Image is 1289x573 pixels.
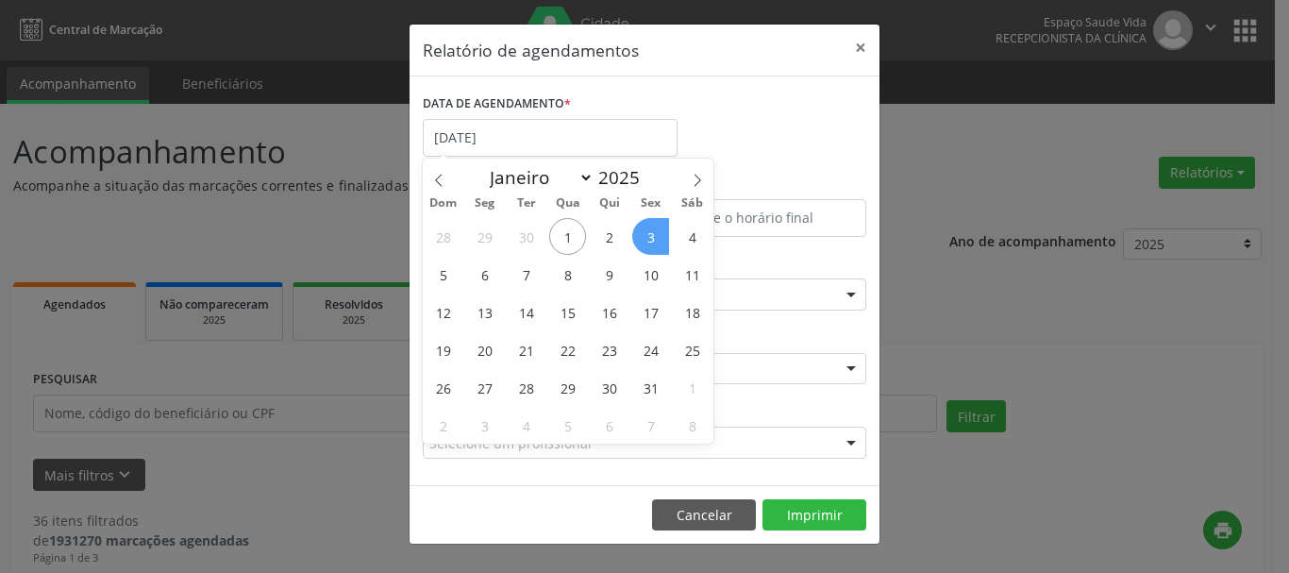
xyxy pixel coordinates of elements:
[466,407,503,444] span: Novembro 3, 2025
[425,256,461,293] span: Outubro 5, 2025
[549,218,586,255] span: Outubro 1, 2025
[429,433,592,453] span: Selecione um profissional
[508,218,544,255] span: Setembro 30, 2025
[549,256,586,293] span: Outubro 8, 2025
[630,197,672,210] span: Sex
[762,499,866,531] button: Imprimir
[594,165,656,190] input: Year
[674,294,711,330] span: Outubro 18, 2025
[508,369,544,406] span: Outubro 28, 2025
[466,256,503,293] span: Outubro 6, 2025
[632,331,669,368] span: Outubro 24, 2025
[652,499,756,531] button: Cancelar
[506,197,547,210] span: Ter
[649,170,866,199] label: ATÉ
[672,197,713,210] span: Sáb
[674,218,711,255] span: Outubro 4, 2025
[674,256,711,293] span: Outubro 11, 2025
[591,294,628,330] span: Outubro 16, 2025
[632,407,669,444] span: Novembro 7, 2025
[423,119,678,157] input: Selecione uma data ou intervalo
[842,25,879,71] button: Close
[508,331,544,368] span: Outubro 21, 2025
[591,256,628,293] span: Outubro 9, 2025
[508,294,544,330] span: Outubro 14, 2025
[466,218,503,255] span: Setembro 29, 2025
[674,331,711,368] span: Outubro 25, 2025
[632,369,669,406] span: Outubro 31, 2025
[425,369,461,406] span: Outubro 26, 2025
[549,369,586,406] span: Outubro 29, 2025
[466,294,503,330] span: Outubro 13, 2025
[466,369,503,406] span: Outubro 27, 2025
[549,294,586,330] span: Outubro 15, 2025
[508,256,544,293] span: Outubro 7, 2025
[423,197,464,210] span: Dom
[423,38,639,62] h5: Relatório de agendamentos
[589,197,630,210] span: Qui
[549,331,586,368] span: Outubro 22, 2025
[549,407,586,444] span: Novembro 5, 2025
[591,218,628,255] span: Outubro 2, 2025
[591,407,628,444] span: Novembro 6, 2025
[425,294,461,330] span: Outubro 12, 2025
[649,199,866,237] input: Selecione o horário final
[632,256,669,293] span: Outubro 10, 2025
[423,90,571,119] label: DATA DE AGENDAMENTO
[674,407,711,444] span: Novembro 8, 2025
[425,218,461,255] span: Setembro 28, 2025
[508,407,544,444] span: Novembro 4, 2025
[591,331,628,368] span: Outubro 23, 2025
[425,407,461,444] span: Novembro 2, 2025
[425,331,461,368] span: Outubro 19, 2025
[547,197,589,210] span: Qua
[464,197,506,210] span: Seg
[674,369,711,406] span: Novembro 1, 2025
[632,294,669,330] span: Outubro 17, 2025
[466,331,503,368] span: Outubro 20, 2025
[632,218,669,255] span: Outubro 3, 2025
[480,164,594,191] select: Month
[591,369,628,406] span: Outubro 30, 2025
